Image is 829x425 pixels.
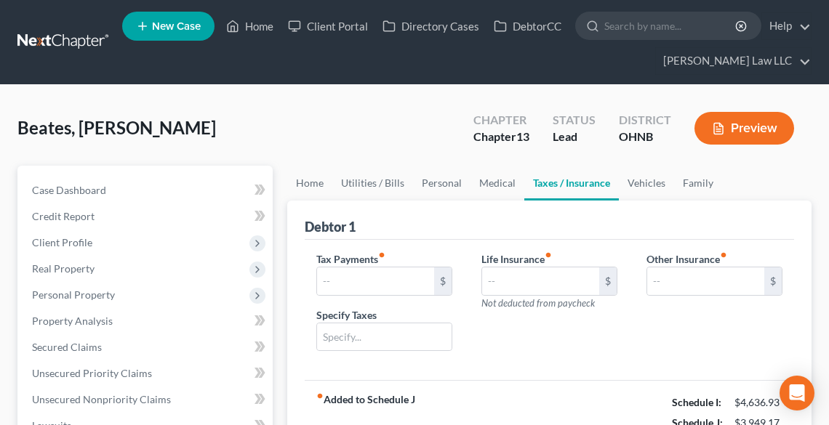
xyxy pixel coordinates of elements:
[694,112,794,145] button: Preview
[32,184,106,196] span: Case Dashboard
[413,166,470,201] a: Personal
[780,376,814,410] div: Open Intercom Messenger
[619,129,671,145] div: OHNB
[656,48,811,74] a: [PERSON_NAME] Law LLC
[516,129,529,143] span: 13
[553,129,596,145] div: Lead
[332,166,413,201] a: Utilities / Bills
[482,267,599,295] input: --
[524,166,619,201] a: Taxes / Insurance
[672,396,721,408] strong: Schedule I:
[20,360,273,386] a: Unsecured Priority Claims
[473,112,529,129] div: Chapter
[720,251,727,259] i: fiber_manual_record
[32,236,92,248] span: Client Profile
[152,21,201,32] span: New Case
[32,367,152,379] span: Unsecured Priority Claims
[762,13,811,39] a: Help
[604,12,737,39] input: Search by name...
[619,112,671,129] div: District
[32,210,95,222] span: Credit Report
[316,251,385,267] label: Tax Payments
[20,177,273,203] a: Case Dashboard
[281,13,375,39] a: Client Portal
[305,218,356,235] div: Debtor 1
[434,267,452,295] div: $
[481,297,595,309] span: Not deducted from paycheck
[646,251,727,267] label: Other Insurance
[32,341,102,353] span: Secured Claims
[553,112,596,129] div: Status
[32,393,171,405] span: Unsecured Nonpriority Claims
[32,288,115,301] span: Personal Property
[316,307,377,323] label: Specify Taxes
[486,13,569,39] a: DebtorCC
[287,166,332,201] a: Home
[20,203,273,230] a: Credit Report
[473,129,529,145] div: Chapter
[674,166,722,201] a: Family
[734,395,782,410] div: $4,636.93
[20,308,273,334] a: Property Analysis
[619,166,674,201] a: Vehicles
[316,392,324,400] i: fiber_manual_record
[219,13,281,39] a: Home
[599,267,617,295] div: $
[20,386,273,413] a: Unsecured Nonpriority Claims
[481,251,552,267] label: Life Insurance
[378,251,385,259] i: fiber_manual_record
[20,334,273,360] a: Secured Claims
[317,267,434,295] input: --
[375,13,486,39] a: Directory Cases
[17,117,216,138] span: Beates, [PERSON_NAME]
[545,251,552,259] i: fiber_manual_record
[764,267,782,295] div: $
[32,262,95,275] span: Real Property
[647,267,764,295] input: --
[317,323,452,351] input: Specify...
[32,315,113,327] span: Property Analysis
[470,166,524,201] a: Medical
